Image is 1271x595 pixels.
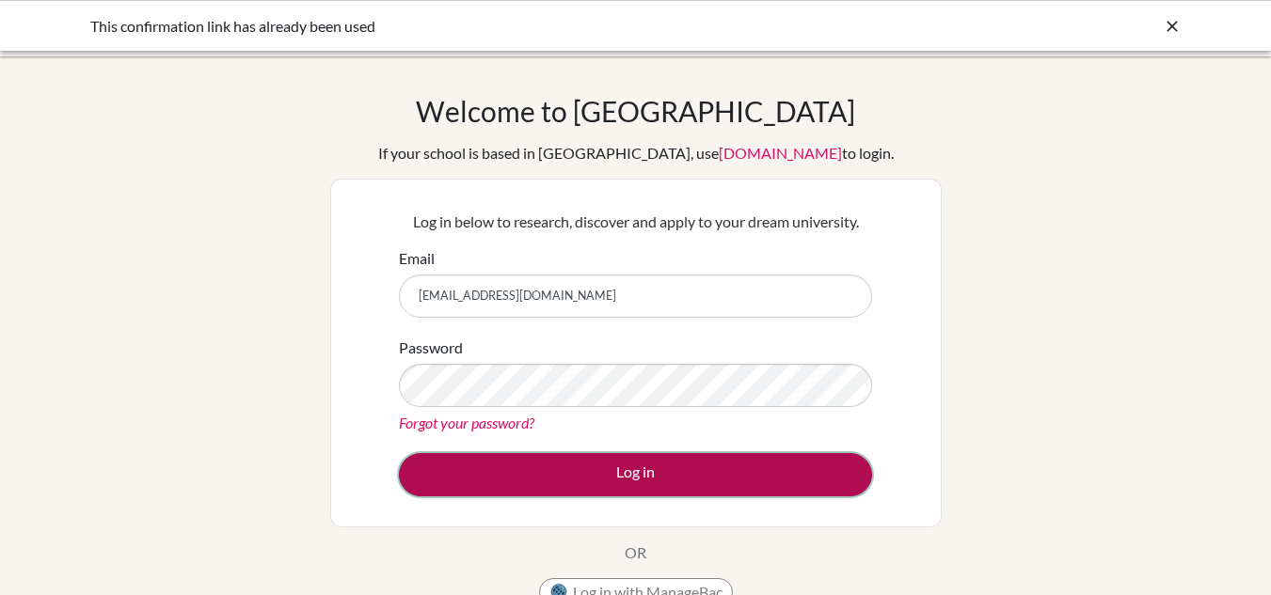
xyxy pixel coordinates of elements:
[399,453,872,496] button: Log in
[90,15,899,38] div: This confirmation link has already been used
[719,144,842,162] a: [DOMAIN_NAME]
[416,94,855,128] h1: Welcome to [GEOGRAPHIC_DATA]
[625,541,646,564] p: OR
[399,414,534,431] a: Forgot your password?
[399,211,872,233] p: Log in below to research, discover and apply to your dream university.
[399,247,435,270] label: Email
[378,142,894,164] div: If your school is based in [GEOGRAPHIC_DATA], use to login.
[399,337,463,359] label: Password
